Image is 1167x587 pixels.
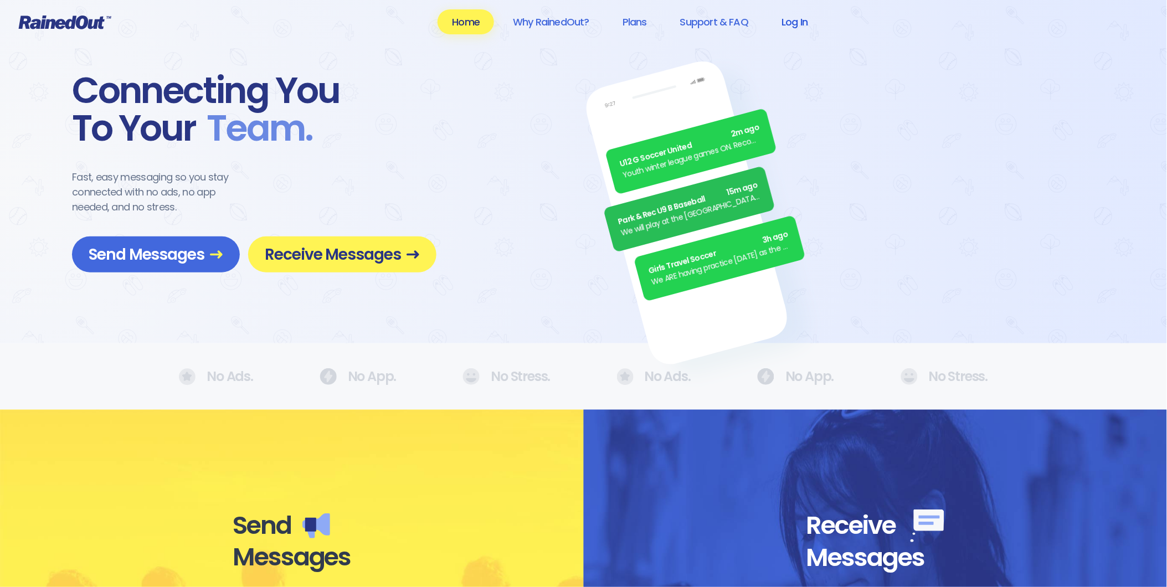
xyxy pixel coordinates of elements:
[233,510,351,541] div: Send
[498,9,604,34] a: Why RainedOut?
[767,9,822,34] a: Log In
[265,245,420,264] span: Receive Messages
[72,236,240,272] a: Send Messages
[302,513,330,538] img: Send messages
[726,179,759,199] span: 15m ago
[647,229,789,277] div: Girls Travel Soccer
[462,368,550,385] div: No Stress.
[901,368,918,385] img: No Ads.
[320,368,397,385] div: No App.
[757,368,834,385] div: No App.
[911,509,944,542] img: Receive messages
[806,542,944,573] div: Messages
[621,133,764,182] div: Youth winter league games ON. Recommend running shoes/sneakers for players as option for footwear.
[617,368,691,385] div: No Ads.
[617,179,759,228] div: Park & Rec U9 B Baseball
[196,110,312,147] span: Team .
[462,368,480,385] img: No Ads.
[650,240,793,289] div: We ARE having practice [DATE] as the sun is finally out.
[620,190,762,239] div: We will play at the [GEOGRAPHIC_DATA]. Wear white, be at the field by 5pm.
[761,229,789,247] span: 3h ago
[666,9,763,34] a: Support & FAQ
[179,368,196,385] img: No Ads.
[608,9,661,34] a: Plans
[901,368,988,385] div: No Stress.
[179,368,253,385] div: No Ads.
[248,236,436,272] a: Receive Messages
[729,122,760,141] span: 2m ago
[806,509,944,542] div: Receive
[438,9,494,34] a: Home
[72,72,436,147] div: Connecting You To Your
[757,368,774,385] img: No Ads.
[619,122,761,171] div: U12 G Soccer United
[233,542,351,573] div: Messages
[72,169,249,214] div: Fast, easy messaging so you stay connected with no ads, no app needed, and no stress.
[617,368,634,385] img: No Ads.
[320,368,337,385] img: No Ads.
[89,245,223,264] span: Send Messages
